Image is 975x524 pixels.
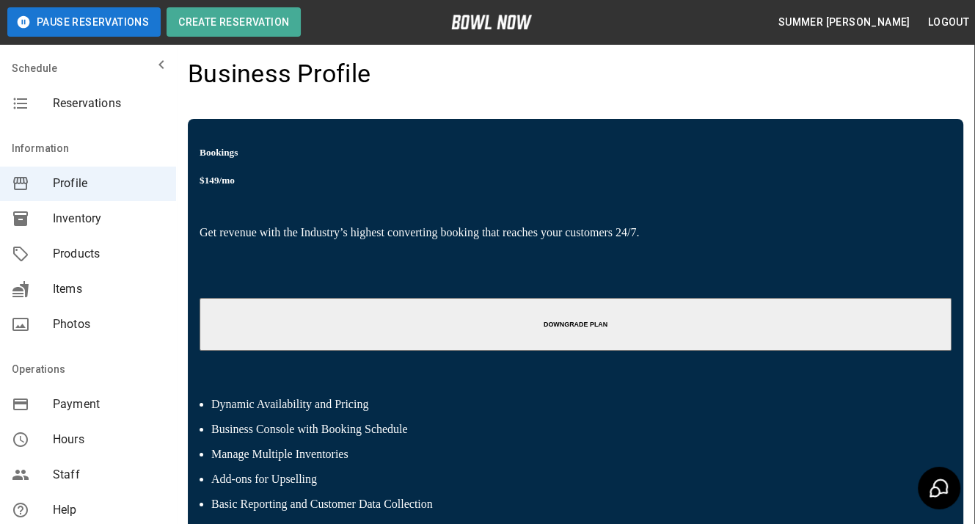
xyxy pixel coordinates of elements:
[211,498,940,511] p: Basic Reporting and Customer Data Collection
[211,398,940,411] p: Dynamic Availability and Pricing
[200,175,952,186] h5: $149/mo
[211,423,940,436] p: Business Console with Booking Schedule
[53,175,164,192] span: Profile
[53,210,164,228] span: Inventory
[7,7,161,37] button: Pause Reservations
[167,7,301,37] button: Create Reservation
[922,9,975,36] button: Logout
[200,226,952,286] p: Get revenue with the Industry’s highest converting booking that reaches your customers 24/7.
[451,15,532,29] img: logo
[53,501,164,519] span: Help
[205,321,946,328] h6: DOWNGRADE PLAN
[53,316,164,333] span: Photos
[53,396,164,413] span: Payment
[53,431,164,448] span: Hours
[188,59,370,90] h4: Business Profile
[53,466,164,484] span: Staff
[200,147,952,159] h5: Bookings
[53,280,164,298] span: Items
[773,9,916,36] button: Summer [PERSON_NAME]
[53,245,164,263] span: Products
[53,95,164,112] span: Reservations
[211,473,940,486] p: Add-ons for Upselling
[211,448,940,461] p: Manage Multiple Inventories
[200,298,952,351] button: DOWNGRADE PLAN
